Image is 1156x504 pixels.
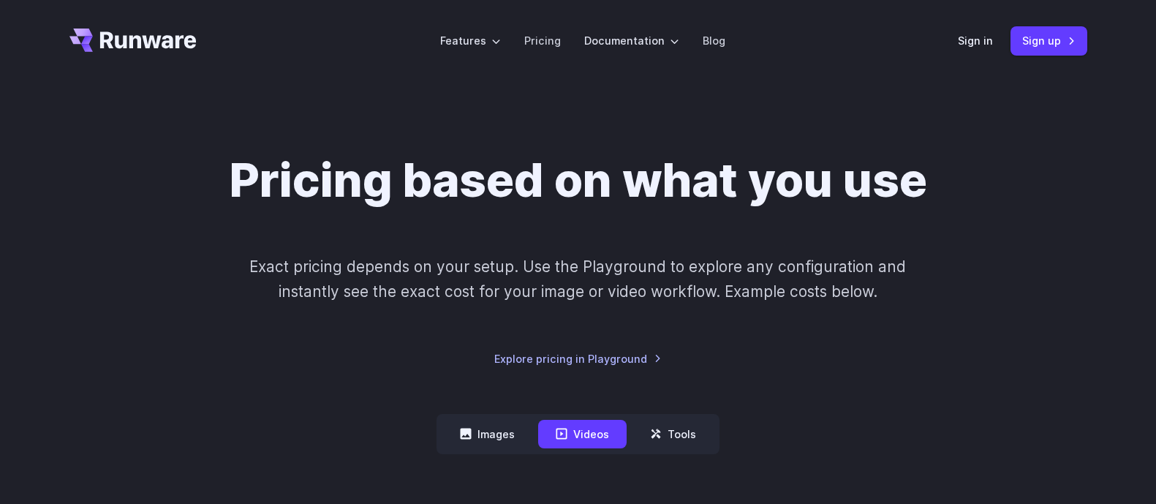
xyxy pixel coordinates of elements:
a: Sign up [1010,26,1087,55]
label: Features [440,32,501,49]
a: Explore pricing in Playground [494,350,662,367]
h1: Pricing based on what you use [230,152,927,208]
a: Sign in [958,32,993,49]
a: Pricing [524,32,561,49]
button: Images [442,420,532,448]
label: Documentation [584,32,679,49]
button: Videos [538,420,627,448]
a: Go to / [69,29,197,52]
p: Exact pricing depends on your setup. Use the Playground to explore any configuration and instantl... [222,255,934,304]
a: Blog [703,32,725,49]
button: Tools [632,420,714,448]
